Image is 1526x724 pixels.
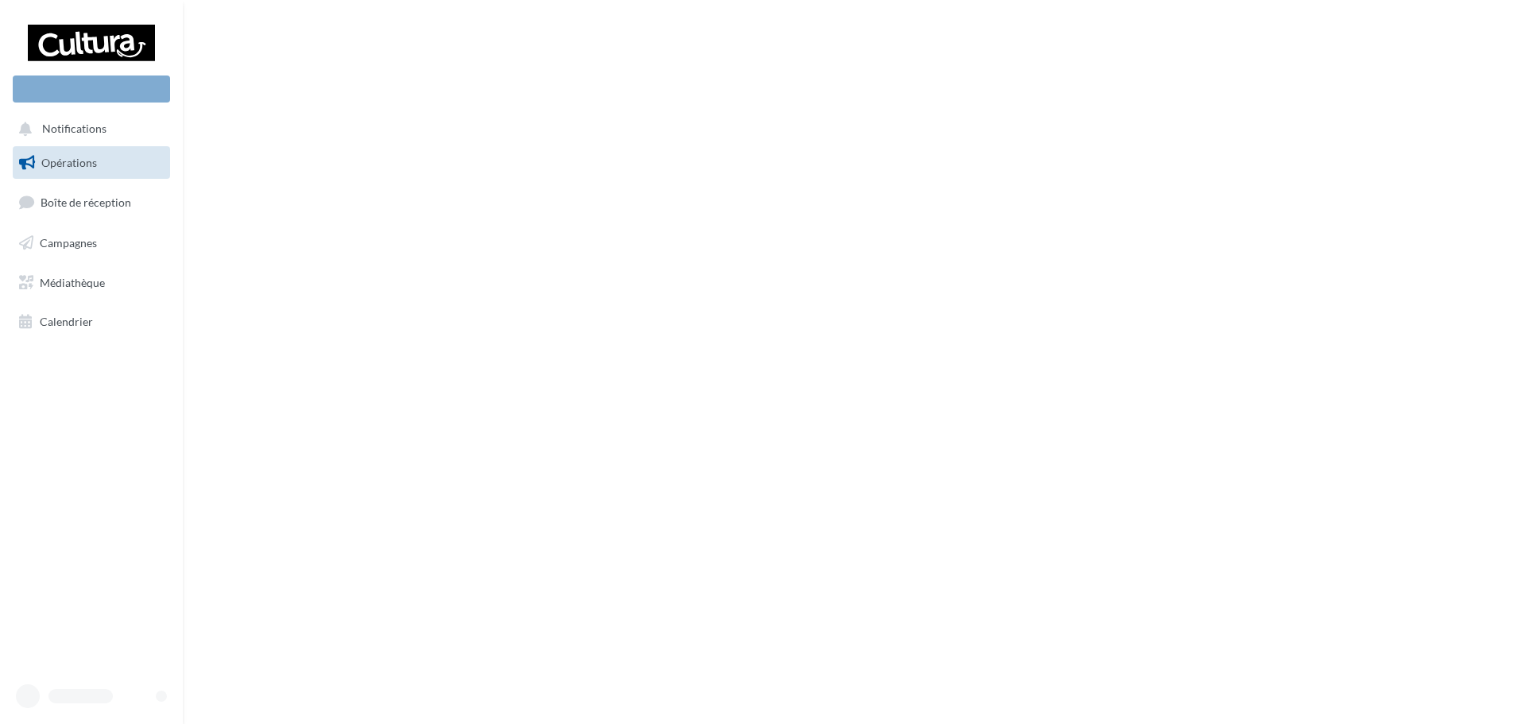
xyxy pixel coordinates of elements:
a: Boîte de réception [10,185,173,219]
span: Médiathèque [40,275,105,288]
a: Calendrier [10,305,173,339]
span: Boîte de réception [41,196,131,209]
span: Opérations [41,156,97,169]
span: Calendrier [40,315,93,328]
a: Opérations [10,146,173,180]
span: Campagnes [40,236,97,250]
span: Notifications [42,122,107,136]
a: Campagnes [10,226,173,260]
a: Médiathèque [10,266,173,300]
div: Nouvelle campagne [13,75,170,103]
